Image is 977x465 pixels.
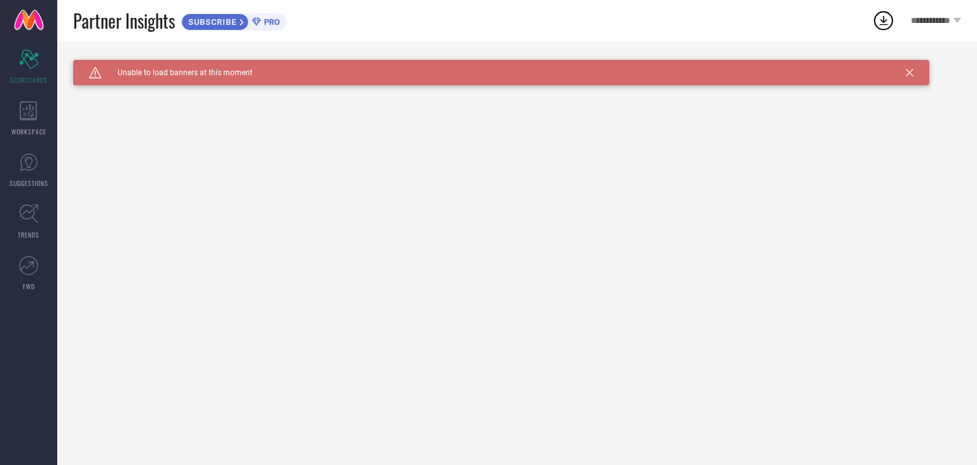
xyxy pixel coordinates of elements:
span: SCORECARDS [10,75,48,85]
div: Open download list [872,9,895,32]
span: WORKSPACE [11,127,46,136]
span: Unable to load banners at this moment [102,68,253,77]
a: SUBSCRIBEPRO [181,10,286,31]
span: Partner Insights [73,8,175,34]
div: Unable to load filters at this moment. Please try later. [73,60,961,70]
span: SUBSCRIBE [182,17,240,27]
span: FWD [23,282,35,291]
span: TRENDS [18,230,39,240]
span: SUGGESTIONS [10,178,48,188]
span: PRO [261,17,280,27]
